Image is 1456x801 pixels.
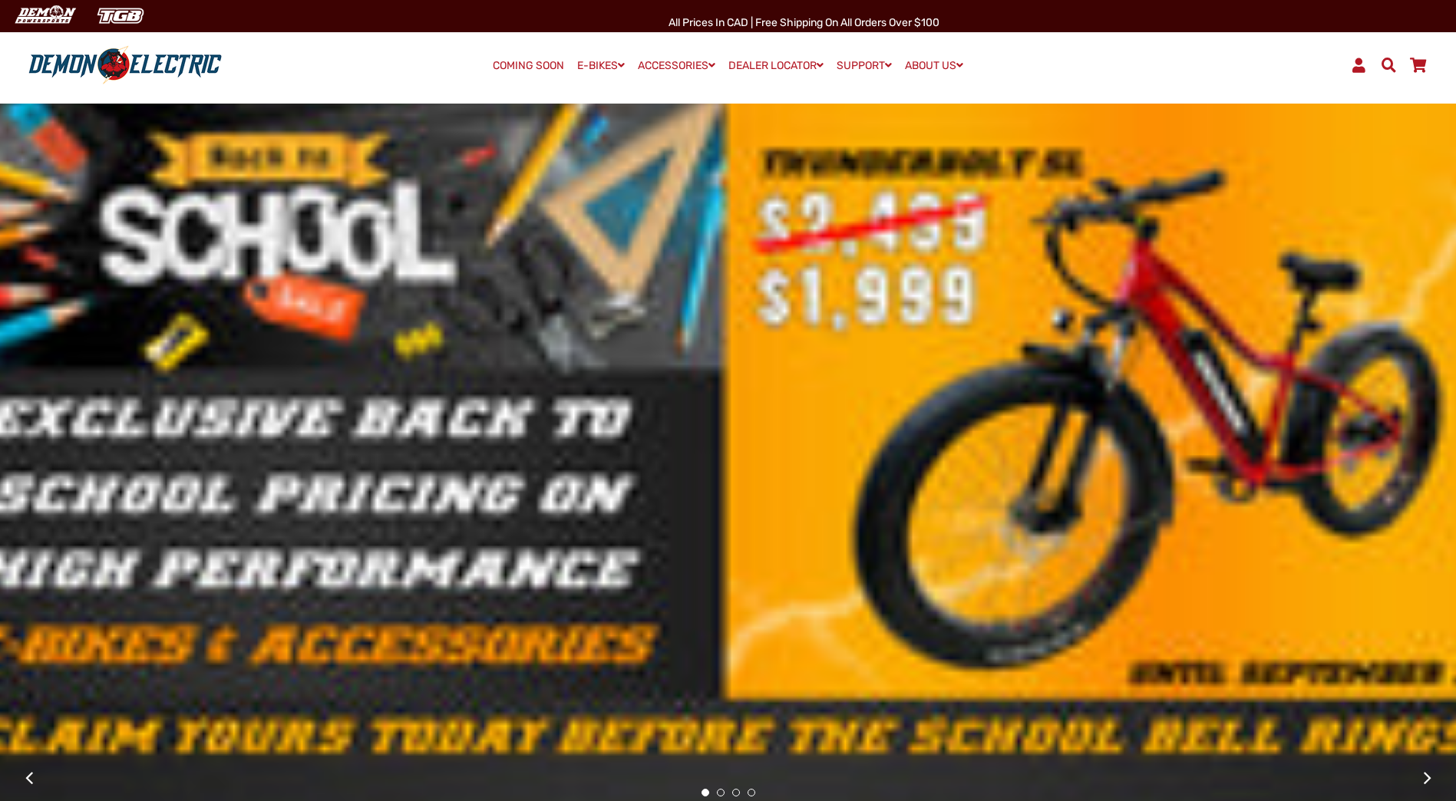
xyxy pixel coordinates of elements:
img: TGB Canada [89,3,152,28]
a: COMING SOON [487,55,570,77]
button: 2 of 4 [717,789,725,796]
button: 3 of 4 [732,789,740,796]
a: E-BIKES [572,54,630,77]
a: ABOUT US [900,54,969,77]
a: SUPPORT [831,54,897,77]
img: Demon Electric logo [23,45,227,85]
a: DEALER LOCATOR [723,54,829,77]
span: All Prices in CAD | Free shipping on all orders over $100 [669,16,939,29]
img: Demon Electric [8,3,81,28]
a: ACCESSORIES [632,54,721,77]
button: 4 of 4 [748,789,755,796]
button: 1 of 4 [702,789,709,796]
